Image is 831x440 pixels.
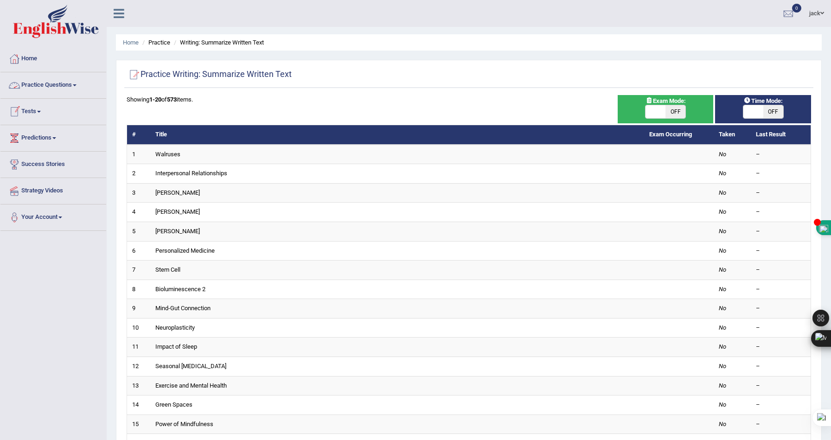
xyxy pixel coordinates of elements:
[155,266,180,273] a: Stem Cell
[127,222,150,242] td: 5
[155,363,226,370] a: Seasonal [MEDICAL_DATA]
[763,105,783,118] span: OFF
[155,170,227,177] a: Interpersonal Relationships
[665,105,685,118] span: OFF
[642,96,690,106] span: Exam Mode:
[714,125,751,145] th: Taken
[719,189,726,196] em: No
[155,247,215,254] a: Personalized Medicine
[127,414,150,434] td: 15
[127,299,150,319] td: 9
[719,382,726,389] em: No
[756,324,806,332] div: –
[127,376,150,395] td: 13
[719,305,726,312] em: No
[155,401,192,408] a: Green Spaces
[155,208,200,215] a: [PERSON_NAME]
[0,99,106,122] a: Tests
[756,189,806,198] div: –
[155,343,197,350] a: Impact of Sleep
[155,151,180,158] a: Walruses
[127,261,150,280] td: 7
[756,150,806,159] div: –
[172,38,264,47] li: Writing: Summarize Written Text
[719,151,726,158] em: No
[127,203,150,222] td: 4
[149,96,161,103] b: 1-20
[127,164,150,184] td: 2
[756,227,806,236] div: –
[719,208,726,215] em: No
[719,324,726,331] em: No
[127,241,150,261] td: 6
[756,285,806,294] div: –
[155,421,213,427] a: Power of Mindfulness
[0,178,106,201] a: Strategy Videos
[127,338,150,357] td: 11
[140,38,170,47] li: Practice
[127,145,150,164] td: 1
[756,343,806,351] div: –
[155,324,195,331] a: Neuroplasticity
[127,318,150,338] td: 10
[127,125,150,145] th: #
[719,228,726,235] em: No
[719,266,726,273] em: No
[127,395,150,415] td: 14
[127,280,150,299] td: 8
[719,401,726,408] em: No
[740,96,786,106] span: Time Mode:
[756,208,806,217] div: –
[155,382,227,389] a: Exercise and Mental Health
[127,357,150,376] td: 12
[127,183,150,203] td: 3
[155,286,205,293] a: Bioluminescence 2
[719,343,726,350] em: No
[123,39,139,46] a: Home
[0,46,106,69] a: Home
[0,72,106,96] a: Practice Questions
[618,95,714,123] div: Show exams occurring in exams
[756,169,806,178] div: –
[649,131,692,138] a: Exam Occurring
[719,286,726,293] em: No
[0,204,106,228] a: Your Account
[0,152,106,175] a: Success Stories
[719,363,726,370] em: No
[155,189,200,196] a: [PERSON_NAME]
[155,228,200,235] a: [PERSON_NAME]
[756,304,806,313] div: –
[756,401,806,409] div: –
[756,382,806,390] div: –
[751,125,811,145] th: Last Result
[719,247,726,254] em: No
[756,266,806,274] div: –
[155,305,211,312] a: Mind-Gut Connection
[167,96,177,103] b: 573
[756,420,806,429] div: –
[150,125,644,145] th: Title
[719,170,726,177] em: No
[127,68,292,82] h2: Practice Writing: Summarize Written Text
[127,95,811,104] div: Showing of items.
[719,421,726,427] em: No
[756,362,806,371] div: –
[792,4,801,13] span: 0
[0,125,106,148] a: Predictions
[756,247,806,255] div: –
